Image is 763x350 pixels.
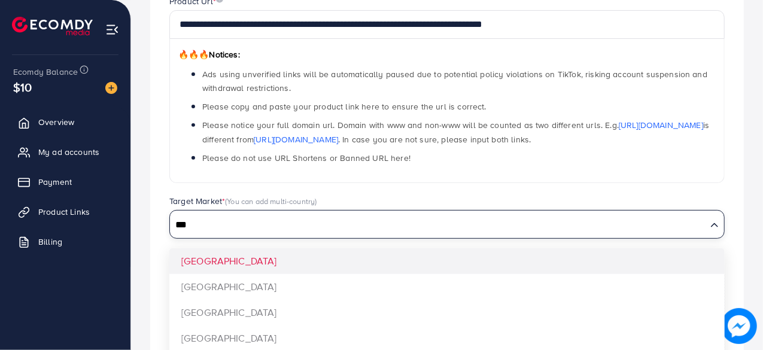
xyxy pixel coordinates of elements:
span: My ad accounts [38,146,99,158]
span: Product Links [38,206,90,218]
input: Search for option [171,216,706,235]
li: [GEOGRAPHIC_DATA] [169,248,725,274]
a: My ad accounts [9,140,121,164]
a: Payment [9,170,121,194]
a: Product Links [9,200,121,224]
li: [GEOGRAPHIC_DATA] [169,300,725,325]
a: [URL][DOMAIN_NAME] [254,133,338,145]
span: Payment [38,176,72,188]
span: Ecomdy Balance [13,66,78,78]
span: $10 [13,78,32,96]
div: Search for option [169,210,725,239]
img: image [721,308,757,344]
a: Overview [9,110,121,134]
span: Overview [38,116,74,128]
label: Target Market [169,195,317,207]
span: Please do not use URL Shortens or Banned URL here! [202,152,411,164]
a: Billing [9,230,121,254]
span: (You can add multi-country) [225,196,317,206]
span: 🔥🔥🔥 [178,48,209,60]
span: Please notice your full domain url. Domain with www and non-www will be counted as two different ... [202,119,709,145]
li: [GEOGRAPHIC_DATA] [169,274,725,300]
img: menu [105,23,119,36]
a: [URL][DOMAIN_NAME] [619,119,703,131]
span: Please copy and paste your product link here to ensure the url is correct. [202,101,487,112]
span: Ads using unverified links will be automatically paused due to potential policy violations on Tik... [202,68,707,94]
img: logo [12,17,93,35]
img: image [105,82,117,94]
span: Notices: [178,48,240,60]
span: Billing [38,236,62,248]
